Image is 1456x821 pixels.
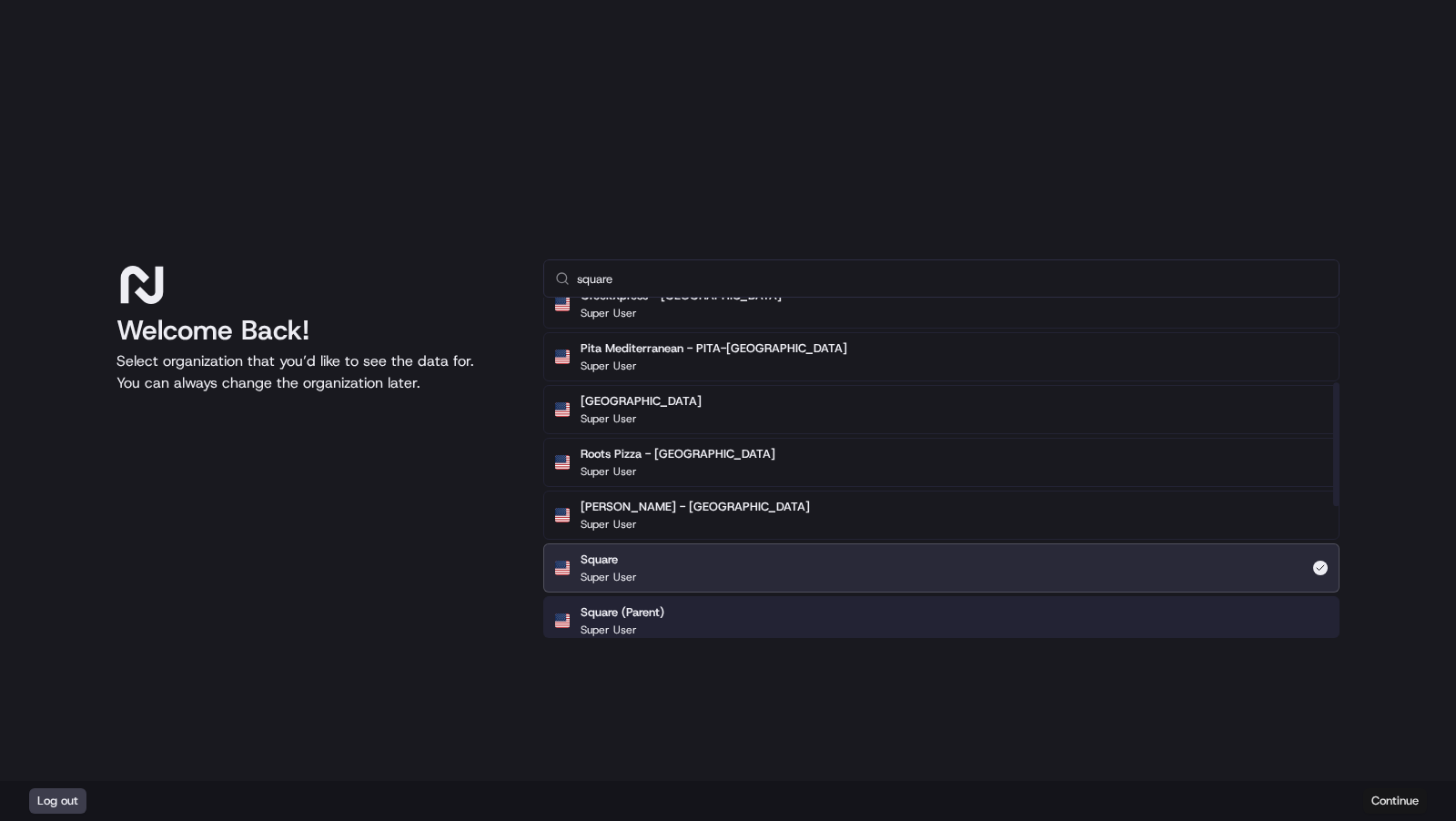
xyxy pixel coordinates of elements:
h2: [PERSON_NAME] - [GEOGRAPHIC_DATA] [581,499,810,515]
h2: Roots Pizza - [GEOGRAPHIC_DATA] [581,446,775,462]
img: Flag of us [555,561,570,575]
img: Flag of us [555,297,570,311]
p: Super User [581,306,637,320]
img: Flag of us [555,402,570,417]
p: Super User [581,517,637,532]
img: Flag of us [555,508,570,522]
p: Super User [581,570,637,584]
input: Type to search... [577,260,1328,297]
img: Flag of us [555,350,570,364]
h2: [GEOGRAPHIC_DATA] [581,393,702,410]
p: Super User [581,359,637,373]
p: Super User [581,464,637,479]
p: Select organization that you’d like to see the data for. You can always change the organization l... [116,350,514,394]
img: Flag of us [555,455,570,470]
h2: Square [581,552,637,568]
button: Continue [1363,788,1427,814]
h2: Square (Parent) [581,604,664,621]
button: Log out [29,788,86,814]
img: Flag of us [555,613,570,628]
p: Super User [581,411,637,426]
h1: Welcome Back! [116,314,514,347]
p: Super User [581,623,637,637]
h2: Pita Mediterranean - PITA-[GEOGRAPHIC_DATA] [581,340,847,357]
